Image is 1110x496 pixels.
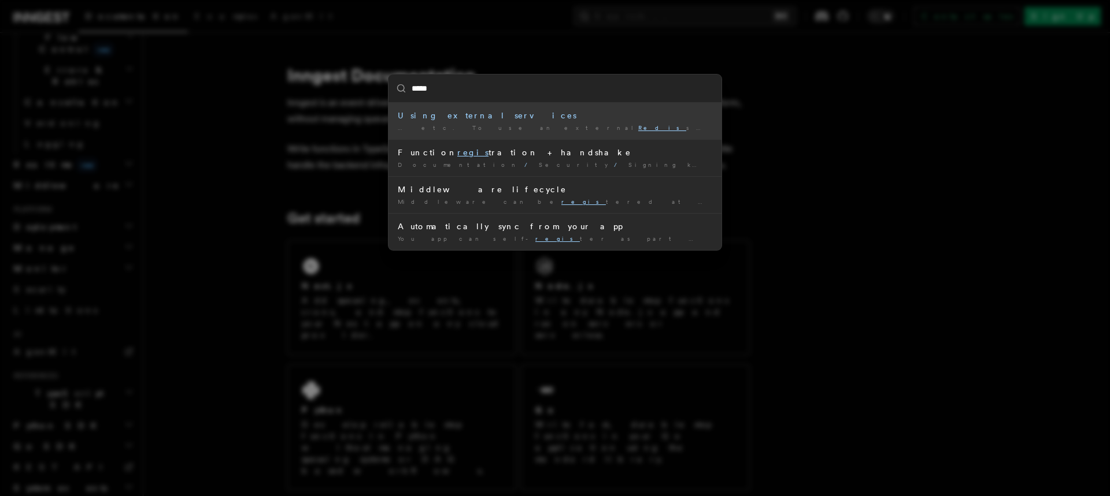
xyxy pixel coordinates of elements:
span: Signing keys and SDK security [628,161,878,168]
div: Using external services [398,110,712,121]
span: / [614,161,624,168]
div: Automatically sync from your app [398,221,712,232]
div: You app can self- ter as part of its startup … [398,234,712,243]
span: / [524,161,534,168]
mark: regis [535,235,580,242]
div: Middleware can be tered at the Inngest clients or functions … [398,197,712,206]
span: Security [539,161,609,168]
mark: Redis [638,124,686,131]
mark: regis [457,148,489,157]
span: Documentation [398,161,520,168]
mark: regis [561,198,606,205]
div: Middleware lifecycle [398,184,712,195]
div: Function tration + handshake [398,147,712,158]
div: … etc. To use an external server, set the … [398,124,712,132]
